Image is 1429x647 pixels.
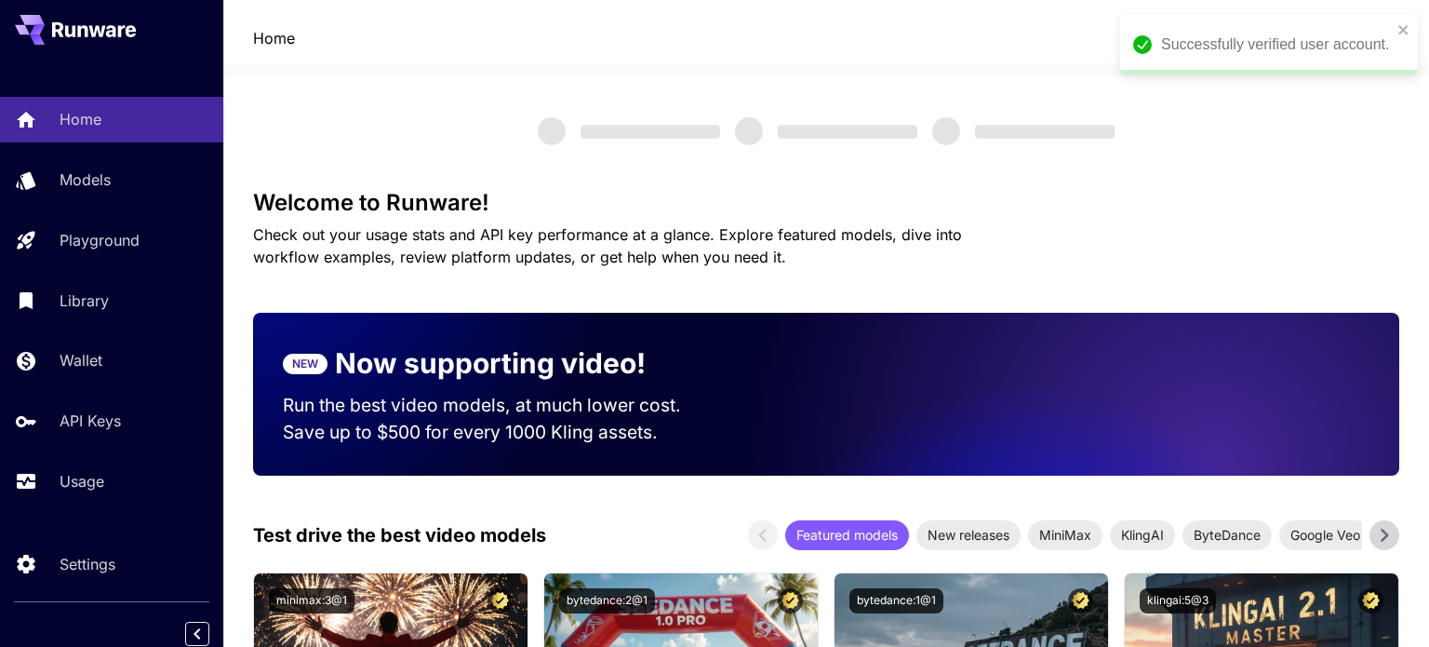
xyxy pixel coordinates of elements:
[253,225,962,266] span: Check out your usage stats and API key performance at a glance. Explore featured models, dive int...
[1028,525,1102,545] span: MiniMax
[487,588,513,613] button: Certified Model – Vetted for best performance and includes a commercial license.
[1140,588,1216,613] button: klingai:5@3
[185,622,209,646] button: Collapse sidebar
[1110,525,1175,545] span: KlingAI
[283,419,716,446] p: Save up to $500 for every 1000 Kling assets.
[283,392,716,419] p: Run the best video models, at much lower cost.
[849,588,943,613] button: bytedance:1@1
[60,470,104,492] p: Usage
[1068,588,1093,613] button: Certified Model – Vetted for best performance and includes a commercial license.
[60,553,115,575] p: Settings
[253,190,1398,216] h3: Welcome to Runware!
[292,356,318,372] p: NEW
[60,349,102,371] p: Wallet
[253,521,546,549] p: Test drive the best video models
[1358,588,1383,613] button: Certified Model – Vetted for best performance and includes a commercial license.
[60,168,111,191] p: Models
[778,588,803,613] button: Certified Model – Vetted for best performance and includes a commercial license.
[60,410,121,432] p: API Keys
[916,520,1021,550] div: New releases
[60,229,140,251] p: Playground
[60,290,109,312] p: Library
[1182,520,1272,550] div: ByteDance
[1182,525,1272,545] span: ByteDance
[253,27,295,49] nav: breadcrumb
[785,520,909,550] div: Featured models
[1161,34,1392,56] div: Successfully verified user account.
[785,525,909,545] span: Featured models
[60,108,101,130] p: Home
[253,27,295,49] a: Home
[1028,520,1102,550] div: MiniMax
[916,525,1021,545] span: New releases
[1279,520,1371,550] div: Google Veo
[1110,520,1175,550] div: KlingAI
[1397,22,1410,37] button: close
[269,588,354,613] button: minimax:3@1
[559,588,655,613] button: bytedance:2@1
[1279,525,1371,545] span: Google Veo
[335,343,646,384] p: Now supporting video!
